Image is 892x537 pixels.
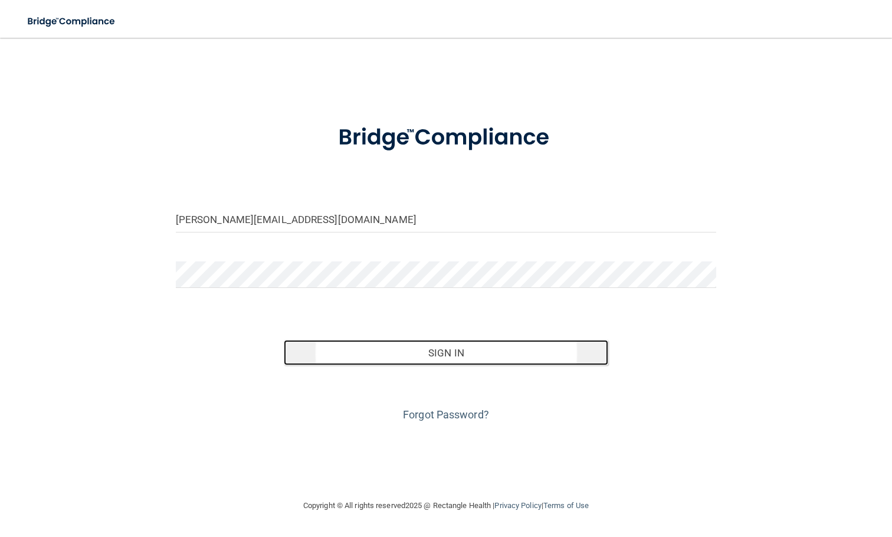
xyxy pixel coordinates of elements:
[176,206,717,233] input: Email
[231,487,661,525] div: Copyright © All rights reserved 2025 @ Rectangle Health | |
[494,501,541,510] a: Privacy Policy
[543,501,589,510] a: Terms of Use
[18,9,126,34] img: bridge_compliance_login_screen.278c3ca4.svg
[403,408,489,421] a: Forgot Password?
[284,340,608,366] button: Sign In
[315,109,576,167] img: bridge_compliance_login_screen.278c3ca4.svg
